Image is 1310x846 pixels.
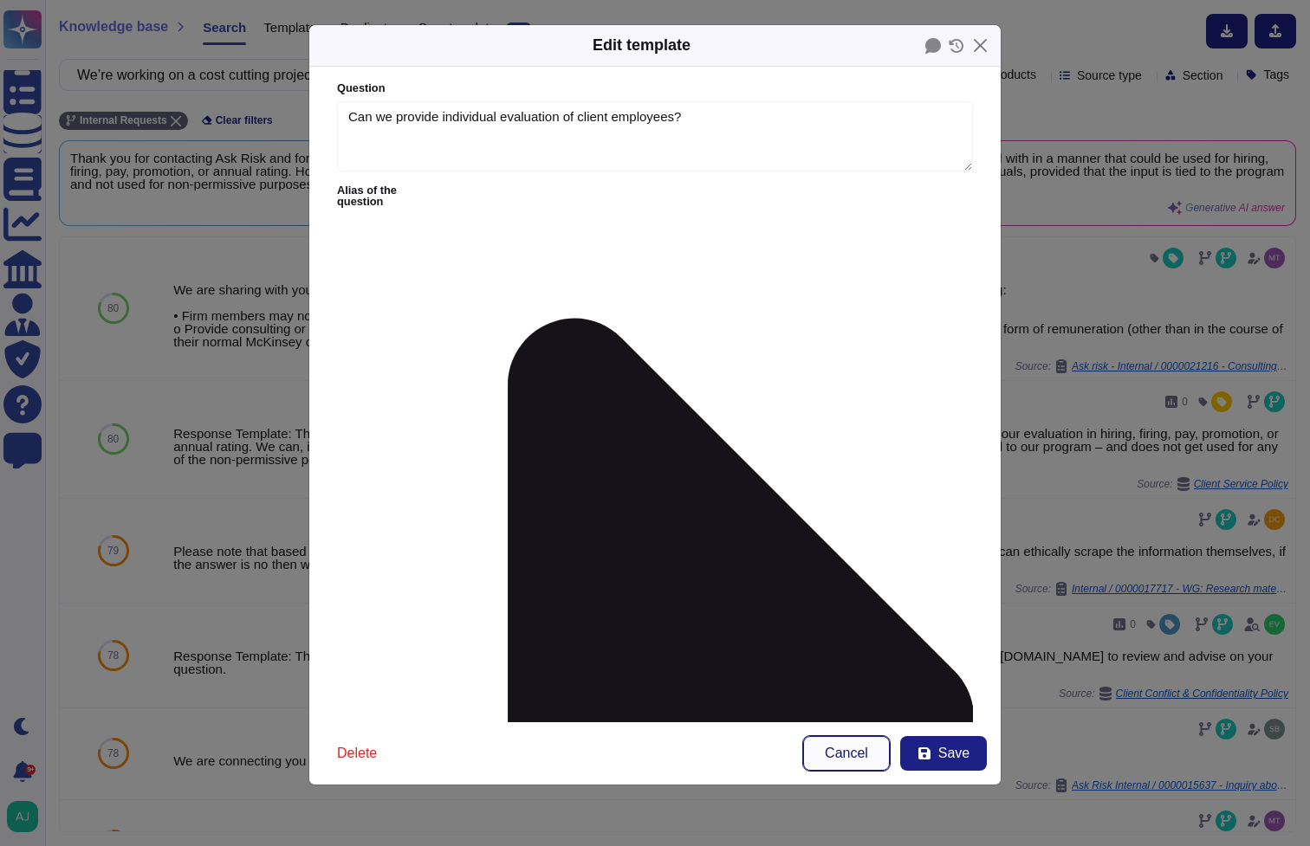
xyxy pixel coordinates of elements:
[938,746,970,760] span: Save
[337,83,973,94] label: Question
[803,736,890,771] button: Cancel
[900,736,987,771] button: Save
[337,746,377,760] span: Delete
[337,101,973,172] textarea: Can we provide individual evaluation of client employees?
[323,736,391,771] button: Delete
[967,32,994,59] button: Close
[825,746,868,760] span: Cancel
[593,34,691,57] div: Edit template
